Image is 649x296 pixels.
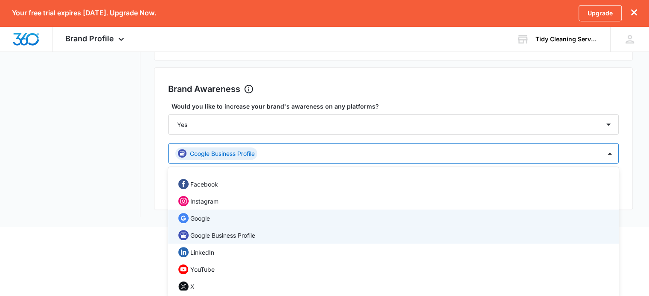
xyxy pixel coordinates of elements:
p: Facebook [190,180,218,189]
span: Brand Profile [65,34,114,43]
div: account name [535,36,598,43]
img: googleMyBusiness [178,230,189,240]
p: Google Business Profile [190,231,255,240]
img: linkedin [178,247,189,257]
img: twitter [178,281,189,292]
p: LinkedIn [190,248,214,257]
a: Upgrade [579,5,622,21]
button: dismiss this dialog [631,9,637,17]
img: facebook [178,179,189,189]
img: googleMyBusiness [178,149,186,158]
div: Brand Profile [52,26,139,52]
p: Google [190,214,210,223]
h2: Brand Awareness [168,83,240,95]
img: google [178,213,189,223]
img: youtube [178,264,189,274]
label: Would you like to increase your brand's awareness on any platforms? [172,102,622,111]
p: X [190,282,195,291]
p: Your free trial expires [DATE]. Upgrade Now. [12,9,156,17]
p: Instagram [190,197,218,206]
p: Google Business Profile [190,149,255,158]
p: YouTube [190,265,215,274]
img: instagram [178,196,189,206]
